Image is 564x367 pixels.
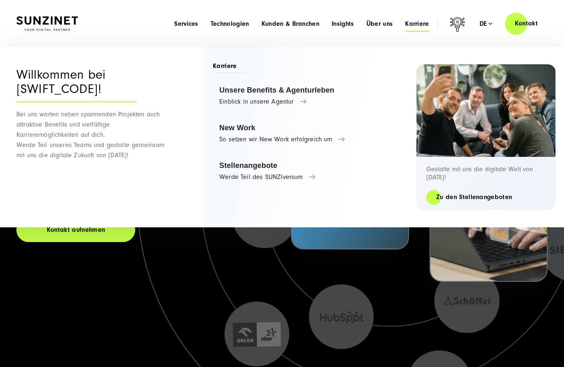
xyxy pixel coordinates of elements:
[213,80,397,111] a: Unsere Benefits & Agenturleben Einblick in unsere Agentur
[426,193,522,202] a: Zu den Stellenangeboten
[366,20,393,28] a: Über uns
[16,109,170,161] p: Bei uns warten neben spannenden Projekten auch attraktive Benefits und vielfältige Karrieremöglic...
[16,218,135,242] a: Kontakt aufnehmen
[16,68,136,102] div: Willkommen bei [SWIFT_CODE]!
[480,20,493,28] div: de
[332,20,354,28] a: Insights
[505,12,548,35] a: Kontakt
[16,16,78,31] img: SUNZINET Full Service Digital Agentur
[416,64,556,157] img: Digitalagentur und Internetagentur SUNZINET: 2 Frauen 3 Männer, die ein Selfie machen bei
[405,20,429,28] a: Karriere
[426,165,546,181] p: Gestalte mit uns die digitale Welt von [DATE]!
[213,156,397,187] a: Stellenangebote Werde Teil des SUNZIversum
[213,61,247,73] span: Karriere
[211,20,249,28] a: Technologien
[213,118,397,149] a: New Work So setzen wir New Work erfolgreich um
[174,20,198,28] a: Services
[262,20,319,28] a: Kunden & Branchen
